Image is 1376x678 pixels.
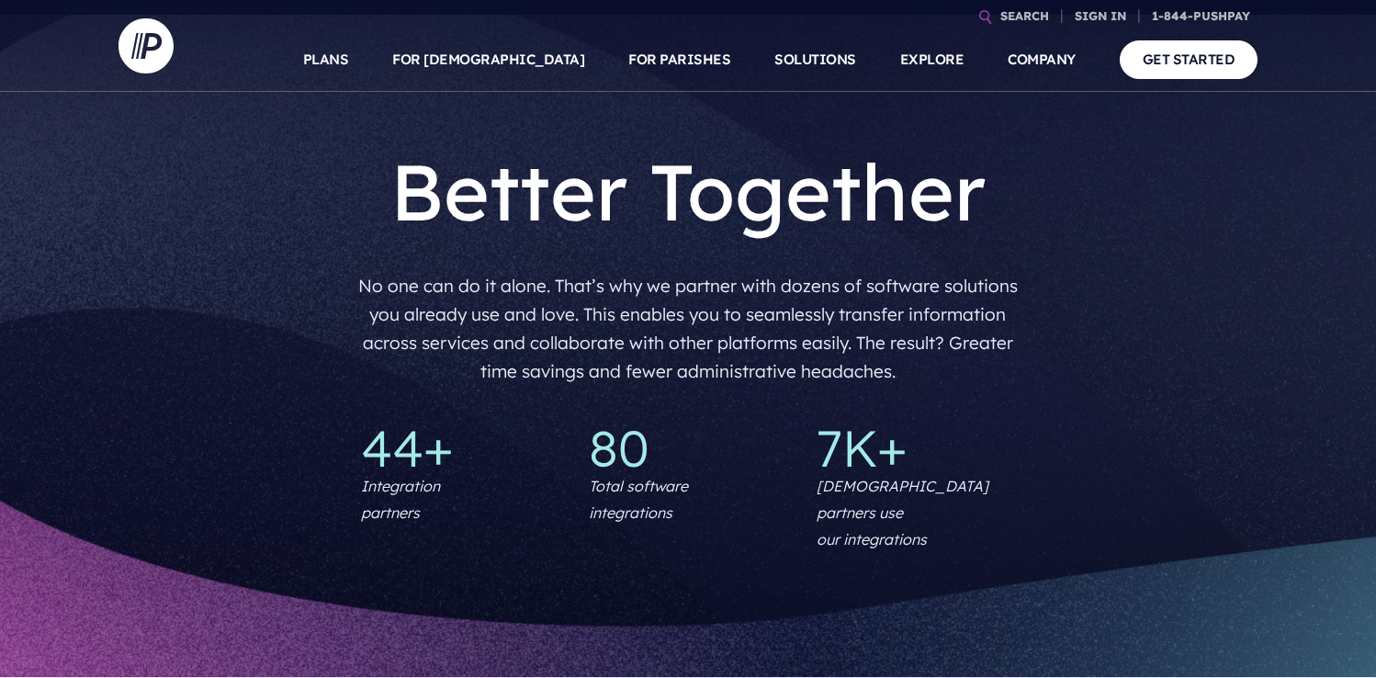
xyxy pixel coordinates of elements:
a: EXPLORE [900,28,964,92]
a: FOR PARISHES [628,28,730,92]
p: 80 [589,423,787,473]
p: Integration partners [361,473,440,526]
a: FOR [DEMOGRAPHIC_DATA] [392,28,584,92]
a: COMPANY [1008,28,1076,92]
p: 44+ [361,423,559,473]
a: GET STARTED [1120,40,1258,78]
a: PLANS [303,28,349,92]
p: No one can do it alone. That’s why we partner with dozens of software solutions you already use a... [352,265,1023,393]
p: Total software integrations [589,473,688,526]
h1: Better Together [352,143,1023,239]
a: SOLUTIONS [774,28,856,92]
p: [DEMOGRAPHIC_DATA] partners use our integrations [817,473,1015,552]
p: 7K+ [817,423,1015,473]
